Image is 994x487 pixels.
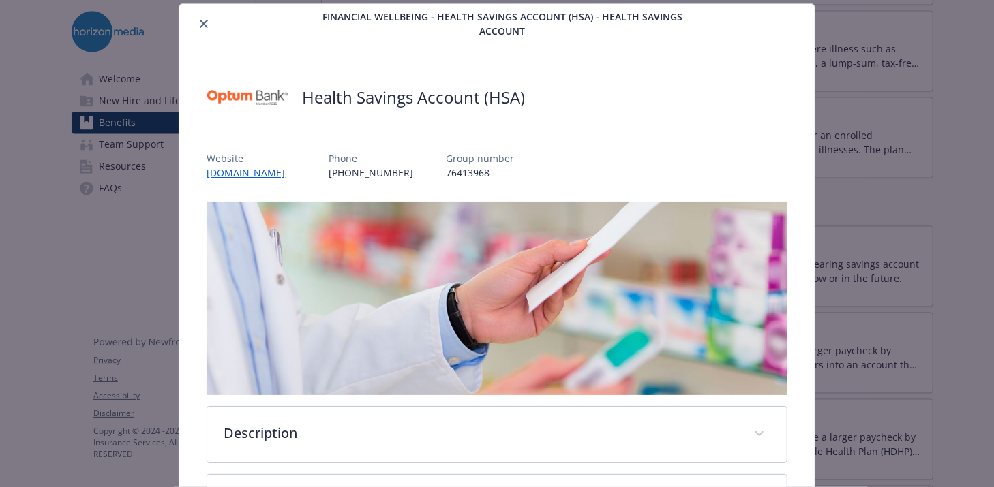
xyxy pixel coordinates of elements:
[302,86,525,109] h2: Health Savings Account (HSA)
[446,151,514,166] p: Group number
[329,166,413,180] p: [PHONE_NUMBER]
[207,202,787,395] img: banner
[207,166,296,179] a: [DOMAIN_NAME]
[315,10,689,38] span: Financial Wellbeing - Health Savings Account (HSA) - Health Savings Account
[207,77,288,118] img: Optum Bank
[329,151,413,166] p: Phone
[224,423,737,443] p: Description
[446,166,514,180] p: 76413968
[207,407,786,462] div: Description
[207,151,296,166] p: Website
[196,16,212,32] button: close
